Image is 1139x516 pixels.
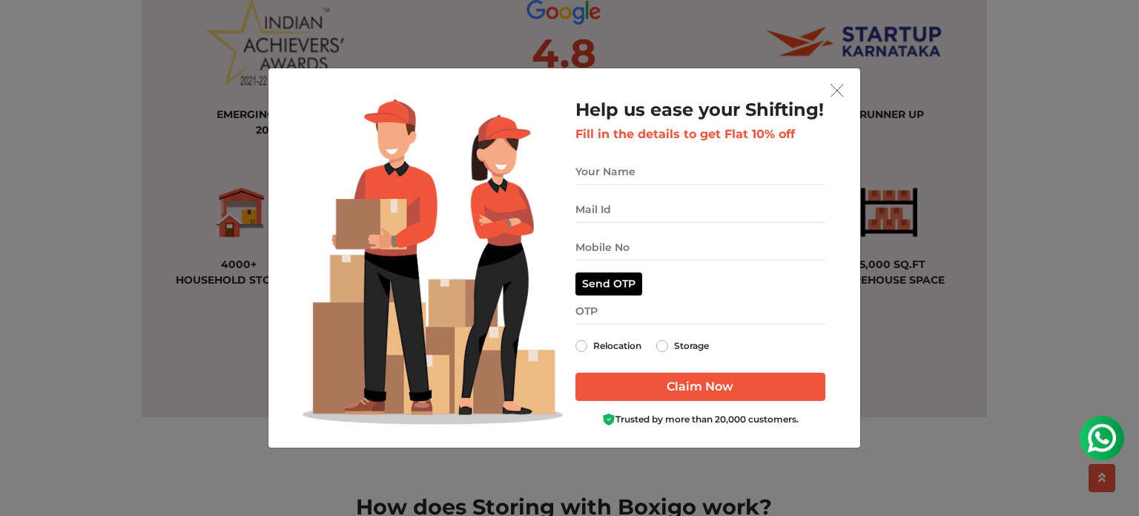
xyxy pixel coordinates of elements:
h2: Help us ease your Shifting! [575,99,825,121]
input: Mobile No [575,235,825,261]
div: Trusted by more than 20,000 customers. [575,413,825,427]
button: Send OTP [575,272,642,295]
input: Claim Now [575,373,825,401]
input: Mail Id [575,197,825,223]
img: Boxigo Customer Shield [602,413,615,426]
h3: Fill in the details to get Flat 10% off [575,127,825,141]
input: Your Name [575,159,825,185]
img: whatsapp-icon.svg [15,15,44,45]
img: exit [831,84,844,97]
input: OTP [575,298,825,324]
img: Lead Welcome Image [303,99,564,425]
label: Storage [674,337,709,355]
label: Relocation [593,337,641,355]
